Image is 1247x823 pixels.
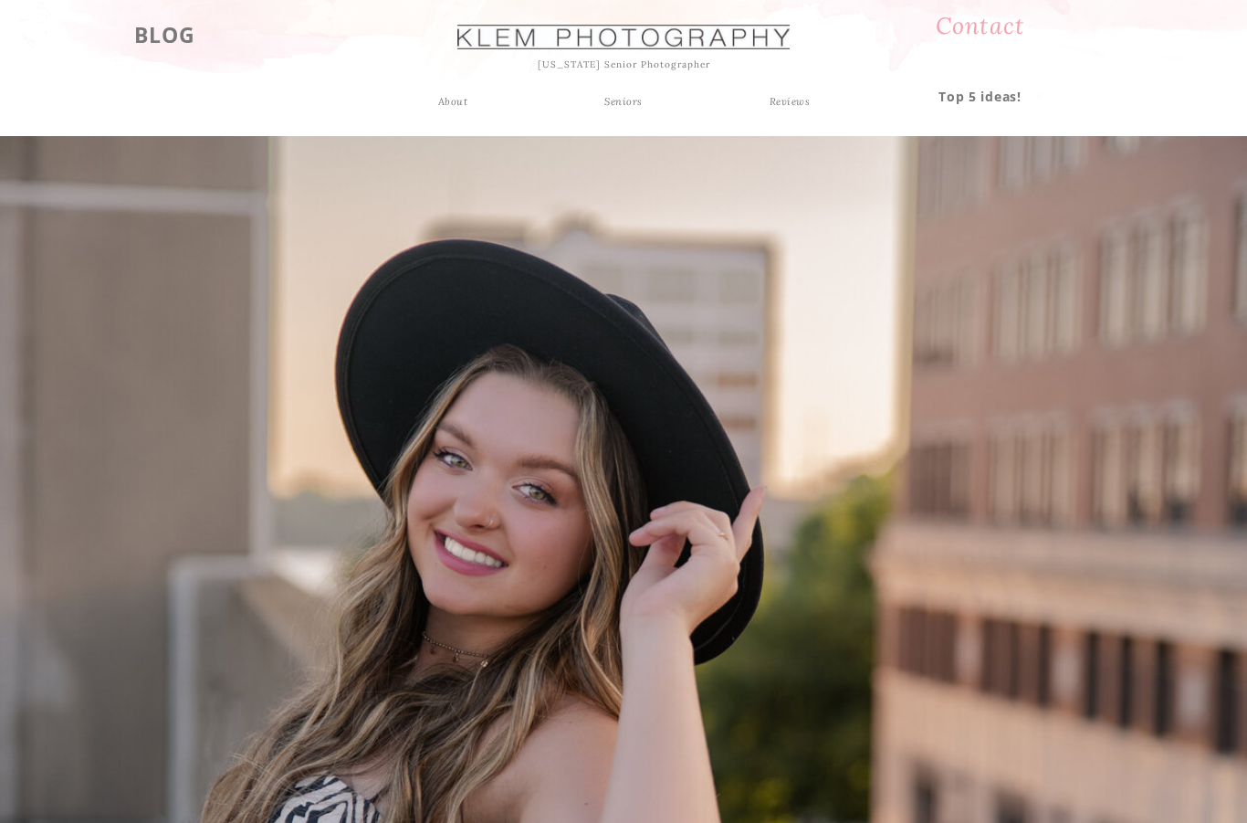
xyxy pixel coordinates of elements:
[505,57,743,74] h1: [US_STATE] Senior Photographer
[910,5,1050,49] a: Contact
[919,85,1041,102] a: Top 5 ideas!
[105,16,225,49] a: BLOG
[591,93,656,110] a: Seniors
[746,93,833,110] a: Reviews
[429,93,477,110] a: About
